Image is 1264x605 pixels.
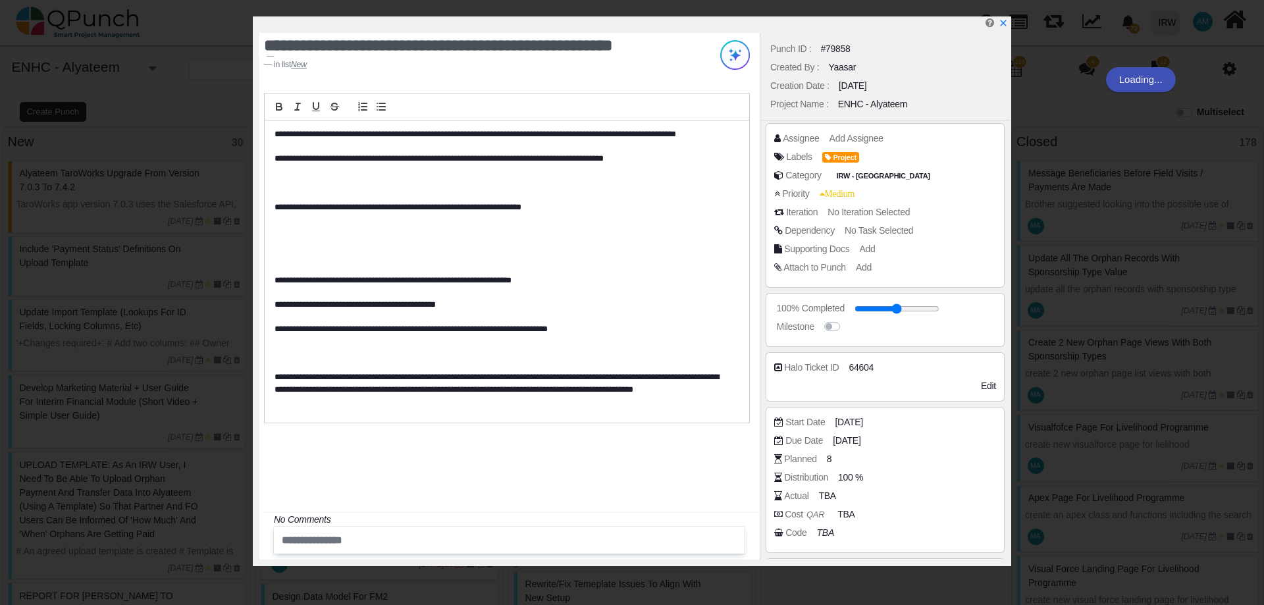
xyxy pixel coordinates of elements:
div: ENHC - Alyateem [838,97,908,111]
div: Labels [786,150,812,164]
span: [DATE] [833,434,860,448]
span: Add Assignee [829,133,883,144]
div: Punch ID : [770,42,812,56]
footer: in list [264,59,666,70]
div: Yaasar [828,61,856,74]
span: 8 [827,452,832,466]
span: No Iteration Selected [828,207,910,217]
div: Due Date [785,434,823,448]
div: Attach to Punch [783,261,846,275]
span: TBA [837,508,855,521]
span: IRW - Birmingham [833,171,933,182]
div: Loading... [1106,67,1176,92]
div: Planned [784,452,816,466]
span: TBA [818,489,835,503]
span: Edit [981,381,996,391]
div: Halo Ticket ID [784,361,839,375]
div: Milestone [777,320,814,334]
div: Cost [785,508,828,521]
div: Assignee [783,132,819,145]
span: <div><span class="badge badge-secondary" style="background-color: #FE9200"> <i class="fa fa-tag p... [822,150,859,164]
span: Project [822,152,859,163]
span: Add [860,244,876,254]
cite: Source Title [291,60,307,69]
div: Iteration [786,205,818,219]
span: Add [856,262,872,273]
div: Creation Date : [770,79,829,93]
div: Start Date [785,415,825,429]
div: [DATE] [839,79,866,93]
svg: x [999,18,1008,28]
span: No Task Selected [845,225,913,236]
span: 100 % [838,471,863,485]
span: Medium [820,189,855,198]
div: Dependency [785,224,835,238]
div: Code [785,526,806,540]
div: 100% Completed [777,302,845,315]
div: Actual [784,489,808,503]
u: New [291,60,307,69]
div: Category [785,169,822,182]
span: 64604 [849,361,874,375]
div: #79858 [821,42,851,56]
img: Try writing with AI [720,40,750,70]
div: Project Name : [770,97,829,111]
i: No Comments [274,514,330,525]
div: Supporting Docs [784,242,849,256]
i: TBA [817,527,834,538]
div: Priority [782,187,809,201]
span: [DATE] [835,415,862,429]
div: Created By : [770,61,819,74]
div: Distribution [784,471,828,485]
i: Edit Punch [986,18,994,28]
i: QAR [803,506,828,523]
